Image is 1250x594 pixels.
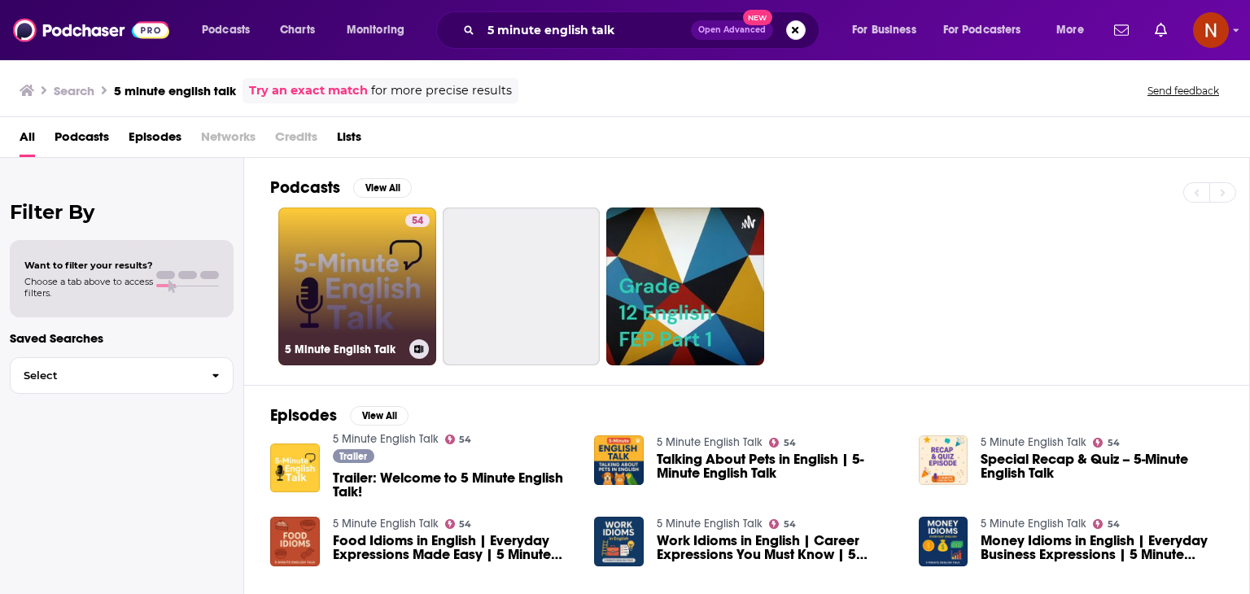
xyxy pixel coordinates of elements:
[1143,84,1224,98] button: Send feedback
[114,83,236,98] h3: 5 minute english talk
[270,177,412,198] a: PodcastsView All
[13,15,169,46] img: Podchaser - Follow, Share and Rate Podcasts
[55,124,109,157] a: Podcasts
[452,11,835,49] div: Search podcasts, credits, & more...
[769,438,796,448] a: 54
[1056,19,1084,41] span: More
[20,124,35,157] a: All
[1108,16,1135,44] a: Show notifications dropdown
[919,435,968,485] img: Special Recap & Quiz – 5-Minute English Talk
[249,81,368,100] a: Try an exact match
[412,213,423,229] span: 54
[594,435,644,485] img: Talking About Pets in English | 5-Minute English Talk
[698,26,766,34] span: Open Advanced
[445,435,472,444] a: 54
[201,124,256,157] span: Networks
[405,214,430,227] a: 54
[335,17,426,43] button: open menu
[280,19,315,41] span: Charts
[285,343,403,356] h3: 5 Minute English Talk
[1093,519,1120,529] a: 54
[657,517,763,531] a: 5 Minute English Talk
[190,17,271,43] button: open menu
[10,200,234,224] h2: Filter By
[481,17,691,43] input: Search podcasts, credits, & more...
[54,83,94,98] h3: Search
[691,20,773,40] button: Open AdvancedNew
[841,17,937,43] button: open menu
[10,330,234,346] p: Saved Searches
[769,519,796,529] a: 54
[784,439,796,447] span: 54
[10,357,234,394] button: Select
[1093,438,1120,448] a: 54
[981,534,1223,561] a: Money Idioms in English | Everyday Business Expressions | 5 Minute English Talk
[337,124,361,157] a: Lists
[1108,439,1120,447] span: 54
[339,452,367,461] span: Trailer
[347,19,404,41] span: Monitoring
[594,517,644,566] img: Work Idioms in English | Career Expressions You Must Know | 5 Minute English Talk
[981,517,1086,531] a: 5 Minute English Talk
[333,432,439,446] a: 5 Minute English Talk
[24,276,153,299] span: Choose a tab above to access filters.
[784,521,796,528] span: 54
[24,260,153,271] span: Want to filter your results?
[459,436,471,443] span: 54
[270,405,337,426] h2: Episodes
[129,124,181,157] a: Episodes
[270,443,320,493] img: Trailer: Welcome to 5 Minute English Talk!
[333,471,575,499] a: Trailer: Welcome to 5 Minute English Talk!
[1193,12,1229,48] span: Logged in as AdelNBM
[278,207,436,365] a: 545 Minute English Talk
[350,406,409,426] button: View All
[270,517,320,566] img: Food Idioms in English | Everyday Expressions Made Easy | 5 Minute English Talk
[371,81,512,100] span: for more precise results
[353,178,412,198] button: View All
[1193,12,1229,48] img: User Profile
[1045,17,1104,43] button: open menu
[657,452,899,480] a: Talking About Pets in English | 5-Minute English Talk
[1148,16,1174,44] a: Show notifications dropdown
[1108,521,1120,528] span: 54
[270,405,409,426] a: EpisodesView All
[657,435,763,449] a: 5 Minute English Talk
[202,19,250,41] span: Podcasts
[981,452,1223,480] a: Special Recap & Quiz – 5-Minute English Talk
[270,177,340,198] h2: Podcasts
[743,10,772,25] span: New
[269,17,325,43] a: Charts
[981,435,1086,449] a: 5 Minute English Talk
[333,517,439,531] a: 5 Minute English Talk
[459,521,471,528] span: 54
[657,534,899,561] a: Work Idioms in English | Career Expressions You Must Know | 5 Minute English Talk
[1193,12,1229,48] button: Show profile menu
[943,19,1021,41] span: For Podcasters
[852,19,916,41] span: For Business
[11,370,199,381] span: Select
[445,519,472,529] a: 54
[919,517,968,566] img: Money Idioms in English | Everyday Business Expressions | 5 Minute English Talk
[933,17,1045,43] button: open menu
[275,124,317,157] span: Credits
[333,534,575,561] a: Food Idioms in English | Everyday Expressions Made Easy | 5 Minute English Talk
